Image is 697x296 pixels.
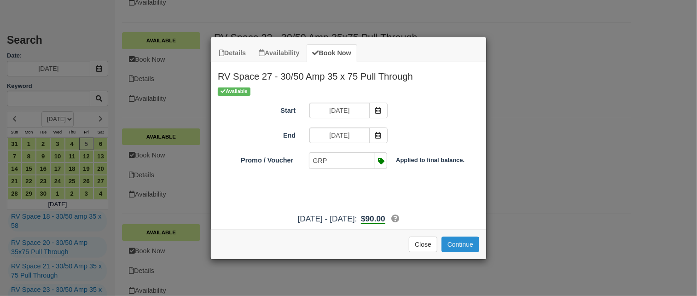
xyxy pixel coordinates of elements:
button: Close [409,237,437,252]
button: Add to Booking [441,237,479,252]
div: Item Modal [211,62,486,225]
h2: RV Space 27 - 30/50 Amp 35 x 75 Pull Through [211,62,486,86]
span: Available [218,87,250,95]
a: Details [213,44,252,62]
span: $90.00 [361,214,385,223]
b: Applied to final balance. [396,157,465,163]
label: Start [211,103,302,116]
label: Promo / Voucher [211,152,300,165]
a: Book Now [307,44,357,62]
div: [DATE] - [DATE]: [211,213,486,225]
a: Availability [253,44,305,62]
label: End [211,128,302,140]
